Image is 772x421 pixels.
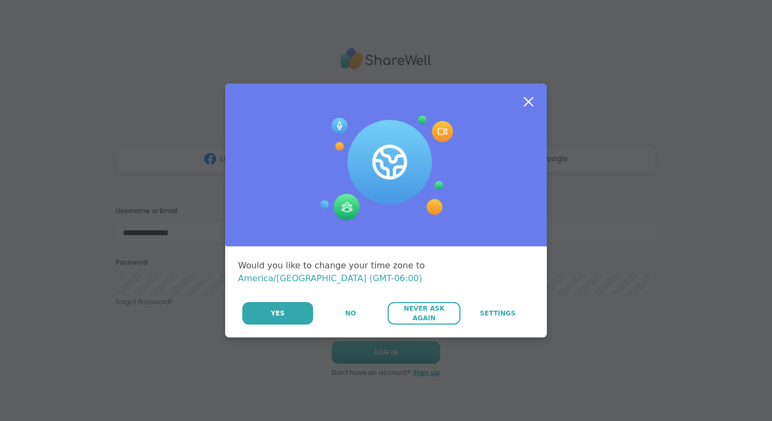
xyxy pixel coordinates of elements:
[242,302,313,325] button: Yes
[462,302,534,325] a: Settings
[238,259,534,285] div: Would you like to change your time zone to
[480,309,516,318] span: Settings
[238,273,422,283] span: America/[GEOGRAPHIC_DATA] (GMT-06:00)
[319,116,453,221] img: Session Experience
[271,309,285,318] span: Yes
[388,302,460,325] button: Never Ask Again
[314,302,387,325] button: No
[345,309,356,318] span: No
[393,304,455,323] span: Never Ask Again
